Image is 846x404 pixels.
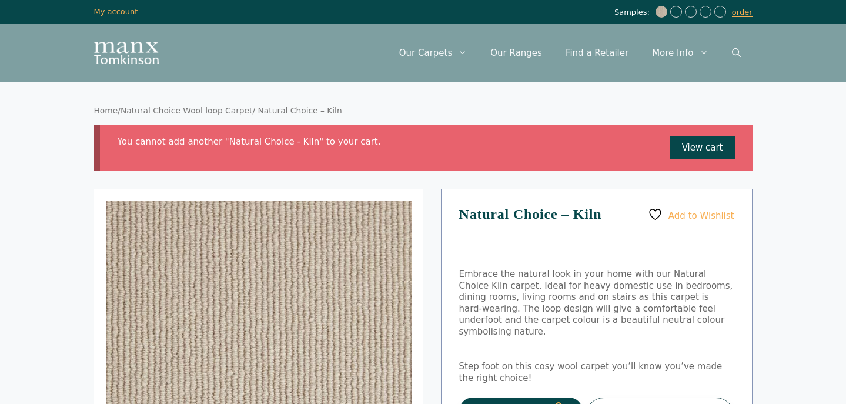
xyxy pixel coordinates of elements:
a: More Info [640,35,720,71]
p: Step foot on this cosy wool carpet you’ll know you’ve made the right choice! [459,361,734,384]
p: Embrace the natural look in your home with our Natural Choice Kiln carpet. Ideal for heavy domest... [459,269,734,338]
a: Home [94,106,118,115]
a: Our Carpets [387,35,479,71]
span: Samples: [614,8,653,18]
h1: Natural Choice – Kiln [459,207,734,245]
li: You cannot add another "Natural Choice - Kiln" to your cart. [118,136,735,148]
a: Add to Wishlist [648,207,734,222]
span: Add to Wishlist [668,211,734,221]
a: Open Search Bar [720,35,753,71]
img: Natural Choice - Kiln [656,6,667,18]
a: Find a Retailer [554,35,640,71]
nav: Breadcrumb [94,106,753,116]
a: order [732,8,753,17]
nav: Primary [387,35,753,71]
a: My account [94,7,138,16]
a: Our Ranges [479,35,554,71]
a: View cart [670,136,735,160]
a: Natural Choice Wool loop Carpet [121,106,253,115]
img: Manx Tomkinson [94,42,159,64]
